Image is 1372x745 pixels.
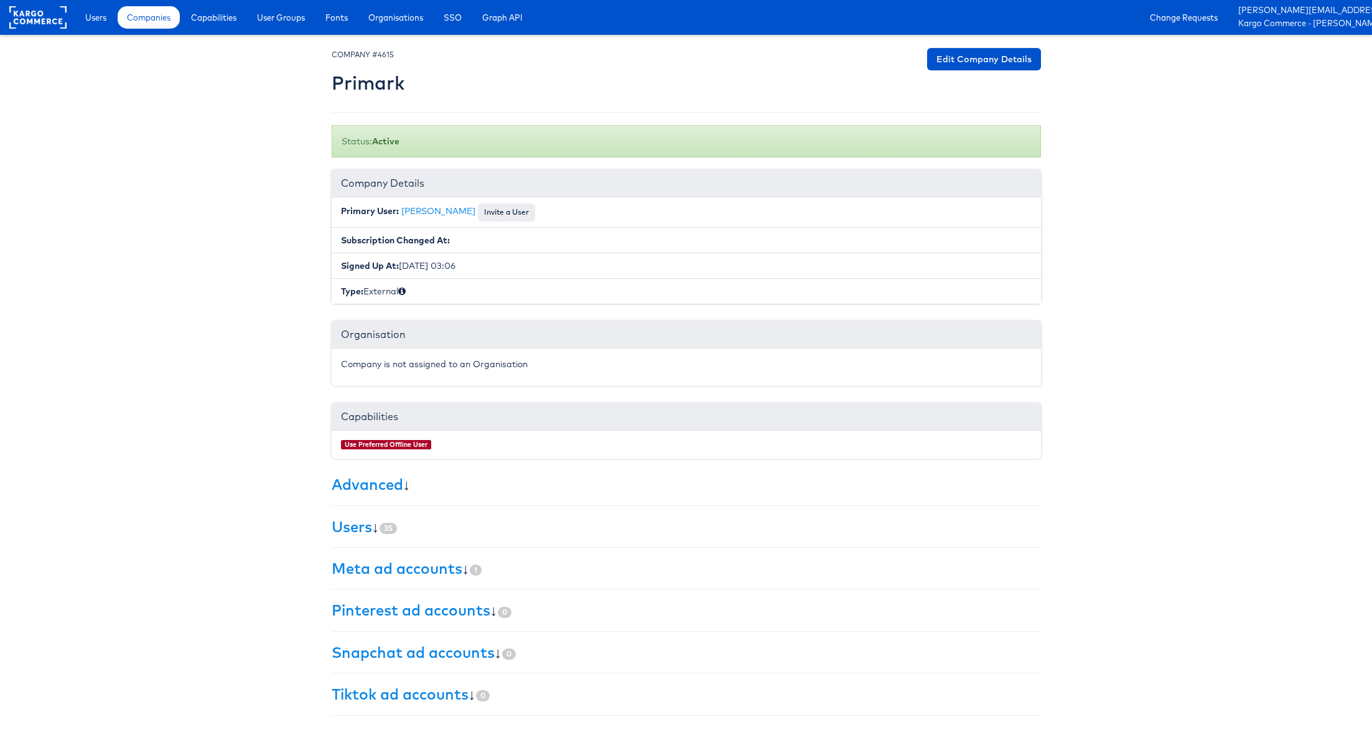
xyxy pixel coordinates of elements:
[248,6,314,29] a: User Groups
[1238,17,1363,30] a: Kargo Commerce - [PERSON_NAME]
[332,601,490,619] a: Pinterest ad accounts
[76,6,116,29] a: Users
[482,11,523,24] span: Graph API
[332,685,469,703] a: Tiktok ad accounts
[444,11,462,24] span: SSO
[332,321,1041,349] div: Organisation
[332,403,1041,431] div: Capabilities
[118,6,180,29] a: Companies
[401,205,475,217] a: [PERSON_NAME]
[341,286,363,297] b: Type:
[341,235,450,246] b: Subscription Changed At:
[332,602,1041,618] h3: ↓
[345,440,427,449] a: Use Preferred Offline User
[341,358,1032,370] p: Company is not assigned to an Organisation
[473,6,532,29] a: Graph API
[470,565,482,576] span: 1
[434,6,471,29] a: SSO
[325,11,348,24] span: Fonts
[332,517,372,536] a: Users
[191,11,236,24] span: Capabilities
[1238,4,1363,17] a: [PERSON_NAME][EMAIL_ADDRESS][PERSON_NAME][DOMAIN_NAME]
[341,205,399,217] b: Primary User:
[498,607,511,618] span: 0
[502,649,516,660] span: 0
[85,11,106,24] span: Users
[332,518,1041,535] h3: ↓
[1141,6,1227,29] a: Change Requests
[332,125,1041,157] div: Status:
[332,559,462,578] a: Meta ad accounts
[182,6,246,29] a: Capabilities
[332,476,1041,492] h3: ↓
[332,644,1041,660] h3: ↓
[332,50,394,59] small: COMPANY #4615
[257,11,305,24] span: User Groups
[127,11,170,24] span: Companies
[341,260,399,271] b: Signed Up At:
[927,48,1041,70] a: Edit Company Details
[332,170,1041,197] div: Company Details
[332,475,403,494] a: Advanced
[332,560,1041,576] h3: ↓
[332,643,495,662] a: Snapchat ad accounts
[359,6,432,29] a: Organisations
[332,278,1041,304] li: External
[332,73,404,93] h2: Primark
[380,523,397,534] span: 35
[372,136,399,147] b: Active
[368,11,423,24] span: Organisations
[398,286,406,297] span: Internal (staff) or External (client)
[332,253,1041,279] li: [DATE] 03:06
[332,686,1041,702] h3: ↓
[316,6,357,29] a: Fonts
[478,204,535,221] button: Invite a User
[476,690,490,701] span: 0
